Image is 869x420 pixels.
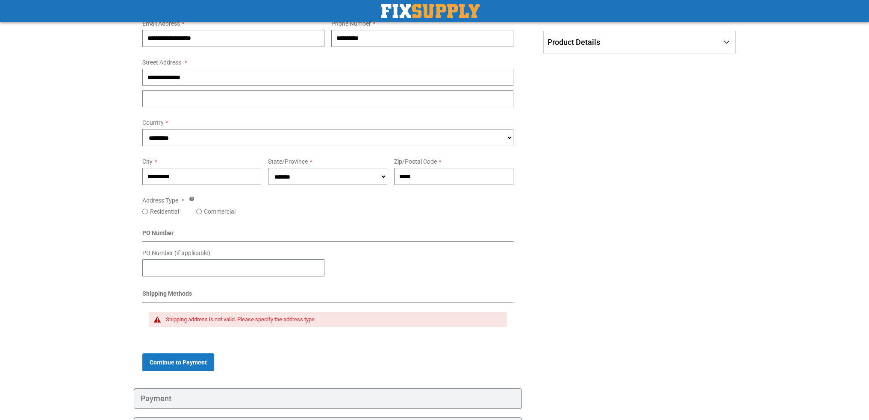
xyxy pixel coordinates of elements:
button: Continue to Payment [142,353,214,371]
div: Shipping Methods [142,289,514,303]
span: Address Type [142,197,178,204]
span: Phone Number [331,20,371,27]
span: Zip/Postal Code [394,158,437,165]
a: store logo [381,4,480,18]
div: Shipping address is not valid. Please specify the address type. [166,316,499,323]
label: Commercial [204,207,236,216]
span: Email Address [142,20,180,27]
span: Country [142,119,164,126]
div: PO Number [142,229,514,242]
span: Street Address [142,59,181,66]
div: Payment [134,388,522,409]
span: Continue to Payment [150,359,207,366]
span: State/Province [268,158,308,165]
label: Residential [150,207,179,216]
span: Product Details [548,38,600,47]
span: City [142,158,153,165]
img: Fix Industrial Supply [381,4,480,18]
span: PO Number (if applicable) [142,250,210,256]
